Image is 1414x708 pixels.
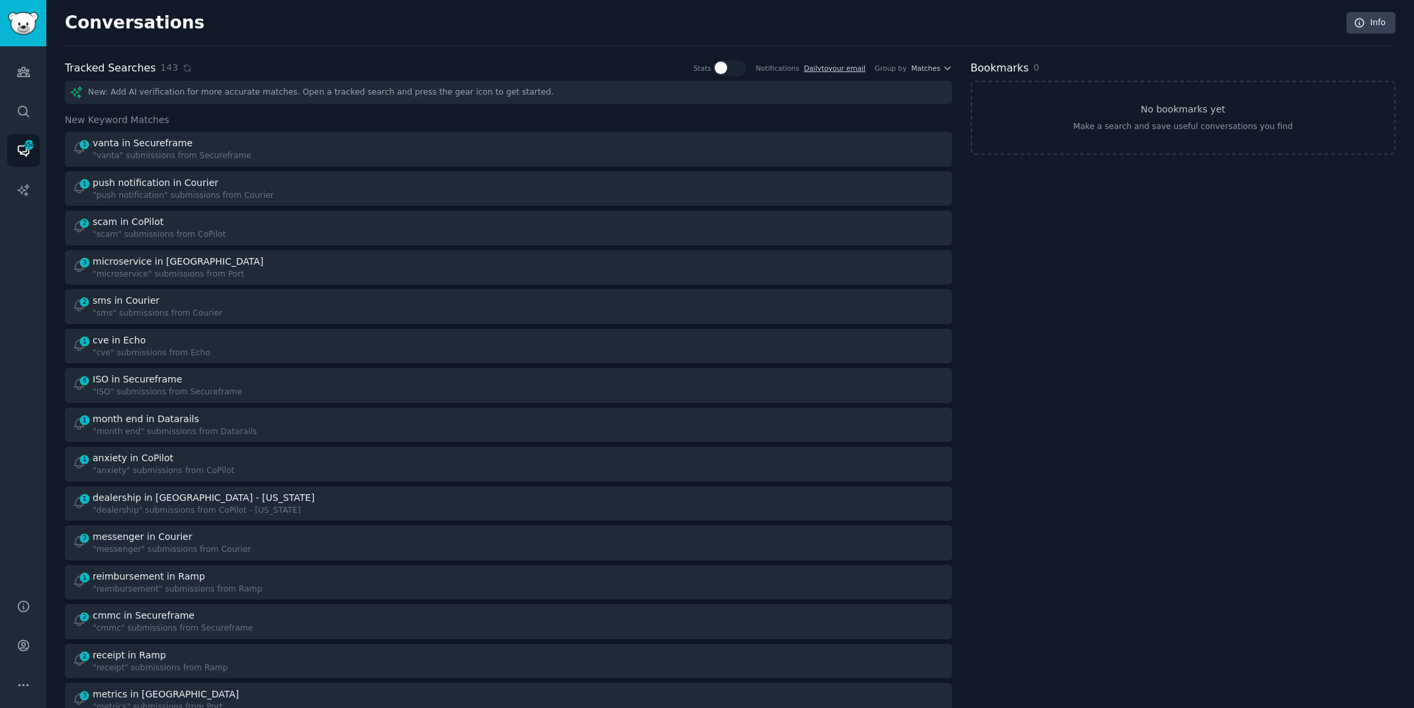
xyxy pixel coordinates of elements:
a: 554 [7,134,40,167]
button: Matches [911,64,951,73]
div: dealership in [GEOGRAPHIC_DATA] - [US_STATE] [93,491,314,505]
span: 143 [160,61,178,75]
span: 1 [79,337,91,346]
div: microservice in [GEOGRAPHIC_DATA] [93,255,263,269]
a: Info [1347,12,1395,34]
h3: No bookmarks yet [1141,103,1225,116]
span: 0 [1034,62,1039,73]
div: messenger in Courier [93,530,192,544]
span: 1 [79,573,91,582]
div: month end in Datarails [93,412,199,426]
span: 1 [79,140,91,149]
span: 554 [23,140,35,150]
div: Make a search and save useful conversations you find [1073,121,1293,133]
div: "cmmc" submissions from Secureframe [93,623,253,635]
span: 3 [79,691,91,700]
a: 1vanta in Secureframe"vanta" submissions from Secureframe [65,132,952,167]
div: receipt in Ramp [93,648,166,662]
div: "microservice" submissions from Port [93,269,266,281]
span: 1 [79,416,91,425]
div: Stats [693,64,711,73]
span: 2 [79,652,91,661]
div: "ISO" submissions from Secureframe [93,386,242,398]
div: "scam" submissions from CoPilot [93,229,226,241]
div: "sms" submissions from Courier [93,308,222,320]
a: 1dealership in [GEOGRAPHIC_DATA] - [US_STATE]"dealership" submissions from CoPilot - [US_STATE] [65,486,952,521]
div: push notification in Courier [93,176,218,190]
div: scam in CoPilot [93,215,163,229]
span: 6 [79,376,91,385]
a: 2cmmc in Secureframe"cmmc" submissions from Secureframe [65,604,952,639]
div: anxiety in CoPilot [93,451,173,465]
div: New: Add AI verification for more accurate matches. Open a tracked search and press the gear icon... [65,81,952,104]
div: "cve" submissions from Echo [93,347,210,359]
div: "push notification" submissions from Courier [93,190,274,202]
div: sms in Courier [93,294,159,308]
span: 1 [79,179,91,189]
h2: Bookmarks [971,60,1029,77]
span: 2 [79,297,91,306]
span: 3 [79,258,91,267]
a: 1reimbursement in Ramp"reimbursement" submissions from Ramp [65,565,952,600]
div: "month end" submissions from Datarails [93,426,257,438]
div: ISO in Secureframe [93,373,182,386]
img: GummySearch logo [8,12,38,35]
a: Dailytoyour email [804,64,865,72]
a: 6ISO in Secureframe"ISO" submissions from Secureframe [65,368,952,403]
div: cmmc in Secureframe [93,609,195,623]
div: "anxiety" submissions from CoPilot [93,465,234,477]
div: vanta in Secureframe [93,136,193,150]
span: 2 [79,218,91,228]
a: 1anxiety in CoPilot"anxiety" submissions from CoPilot [65,447,952,482]
div: "reimbursement" submissions from Ramp [93,584,262,596]
a: 1month end in Datarails"month end" submissions from Datarails [65,408,952,443]
a: 1cve in Echo"cve" submissions from Echo [65,329,952,364]
span: 1 [79,455,91,464]
a: 3messenger in Courier"messenger" submissions from Courier [65,525,952,560]
div: Group by [875,64,906,73]
div: "receipt" submissions from Ramp [93,662,228,674]
div: metrics in [GEOGRAPHIC_DATA] [93,687,239,701]
div: "messenger" submissions from Courier [93,544,251,556]
a: No bookmarks yetMake a search and save useful conversations you find [971,81,1395,155]
span: New Keyword Matches [65,113,169,127]
h2: Tracked Searches [65,60,155,77]
h2: Conversations [65,13,204,34]
div: reimbursement in Ramp [93,570,205,584]
span: 3 [79,533,91,543]
span: 1 [79,494,91,504]
a: 3microservice in [GEOGRAPHIC_DATA]"microservice" submissions from Port [65,250,952,285]
a: 2sms in Courier"sms" submissions from Courier [65,289,952,324]
div: "dealership" submissions from CoPilot - [US_STATE] [93,505,317,517]
div: Notifications [756,64,799,73]
span: 2 [79,612,91,621]
a: 2receipt in Ramp"receipt" submissions from Ramp [65,644,952,679]
div: cve in Echo [93,333,146,347]
span: Matches [911,64,940,73]
a: 1push notification in Courier"push notification" submissions from Courier [65,171,952,206]
div: "vanta" submissions from Secureframe [93,150,251,162]
a: 2scam in CoPilot"scam" submissions from CoPilot [65,210,952,245]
